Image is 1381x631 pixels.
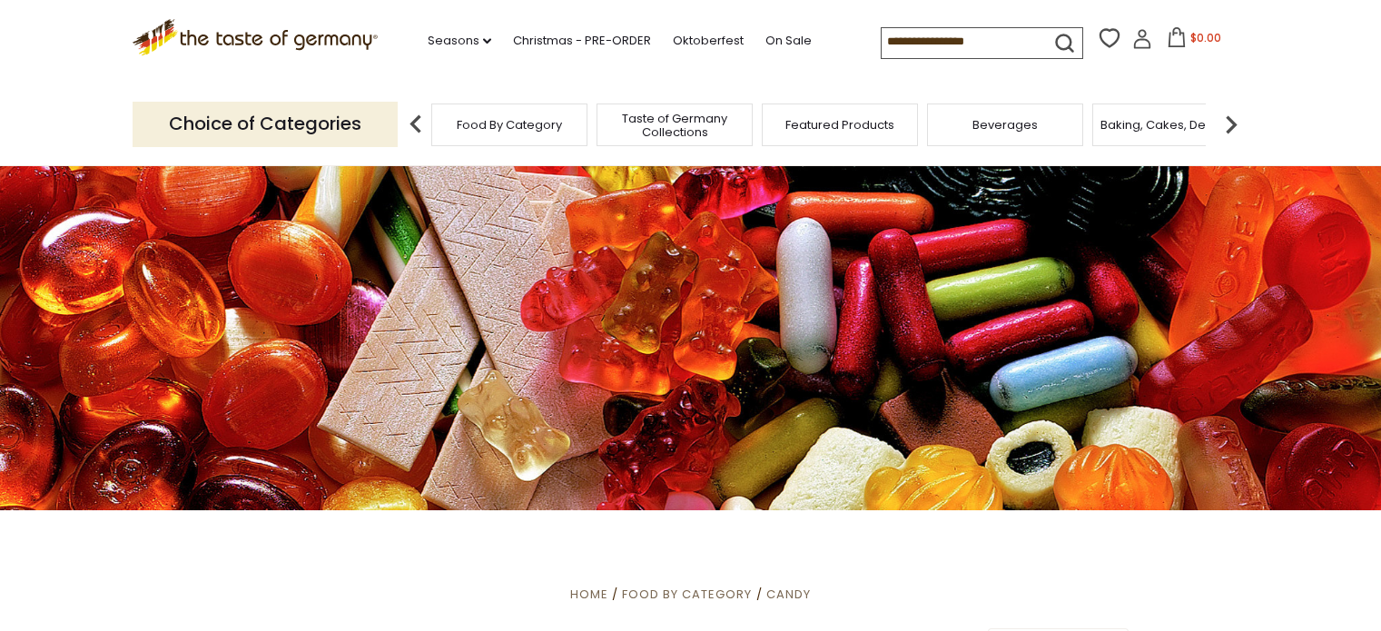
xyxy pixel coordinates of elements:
[398,106,434,143] img: previous arrow
[602,112,747,139] a: Taste of Germany Collections
[513,31,651,51] a: Christmas - PRE-ORDER
[622,586,752,603] a: Food By Category
[1100,118,1241,132] a: Baking, Cakes, Desserts
[1156,27,1233,54] button: $0.00
[972,118,1038,132] a: Beverages
[457,118,562,132] a: Food By Category
[673,31,744,51] a: Oktoberfest
[1213,106,1249,143] img: next arrow
[766,586,811,603] a: Candy
[428,31,491,51] a: Seasons
[765,31,812,51] a: On Sale
[570,586,608,603] a: Home
[1190,30,1221,45] span: $0.00
[785,118,894,132] a: Featured Products
[133,102,398,146] p: Choice of Categories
